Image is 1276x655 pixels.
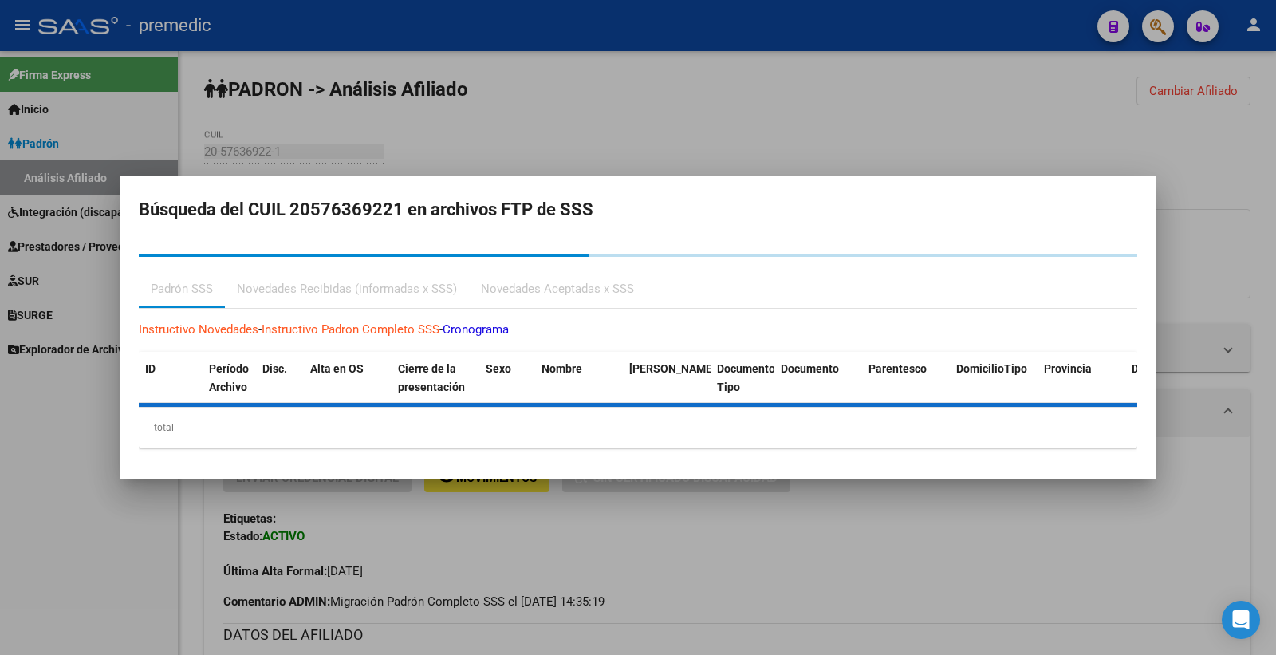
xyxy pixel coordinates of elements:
[486,362,511,375] span: Sexo
[139,352,203,404] datatable-header-cell: ID
[1222,601,1260,639] div: Open Intercom Messenger
[479,352,535,404] datatable-header-cell: Sexo
[542,362,582,375] span: Nombre
[256,352,304,404] datatable-header-cell: Disc.
[262,362,287,375] span: Disc.
[203,352,256,404] datatable-header-cell: Período Archivo
[862,352,950,404] datatable-header-cell: Parentesco
[398,362,465,393] span: Cierre de la presentación
[774,352,862,404] datatable-header-cell: Documento
[237,280,457,298] div: Novedades Recibidas (informadas x SSS)
[310,362,364,375] span: Alta en OS
[717,362,775,393] span: Documento Tipo
[262,322,439,337] a: Instructivo Padron Completo SSS
[711,352,774,404] datatable-header-cell: Documento Tipo
[629,362,719,375] span: [PERSON_NAME].
[781,362,839,375] span: Documento
[443,322,509,337] a: Cronograma
[139,322,258,337] a: Instructivo Novedades
[1125,352,1213,404] datatable-header-cell: Departamento
[868,362,927,375] span: Parentesco
[139,195,1137,225] h2: Búsqueda del CUIL 20576369221 en archivos FTP de SSS
[145,362,156,375] span: ID
[209,362,249,393] span: Período Archivo
[950,352,1038,404] datatable-header-cell: DomicilioTipo
[304,352,392,404] datatable-header-cell: Alta en OS
[1038,352,1125,404] datatable-header-cell: Provincia
[1044,362,1092,375] span: Provincia
[623,352,711,404] datatable-header-cell: Fecha Nac.
[1132,362,1205,375] span: Departamento
[956,362,1027,375] span: DomicilioTipo
[481,280,634,298] div: Novedades Aceptadas x SSS
[139,408,1137,448] div: total
[535,352,623,404] datatable-header-cell: Nombre
[151,280,213,298] div: Padrón SSS
[392,352,479,404] datatable-header-cell: Cierre de la presentación
[139,321,1137,339] p: - -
